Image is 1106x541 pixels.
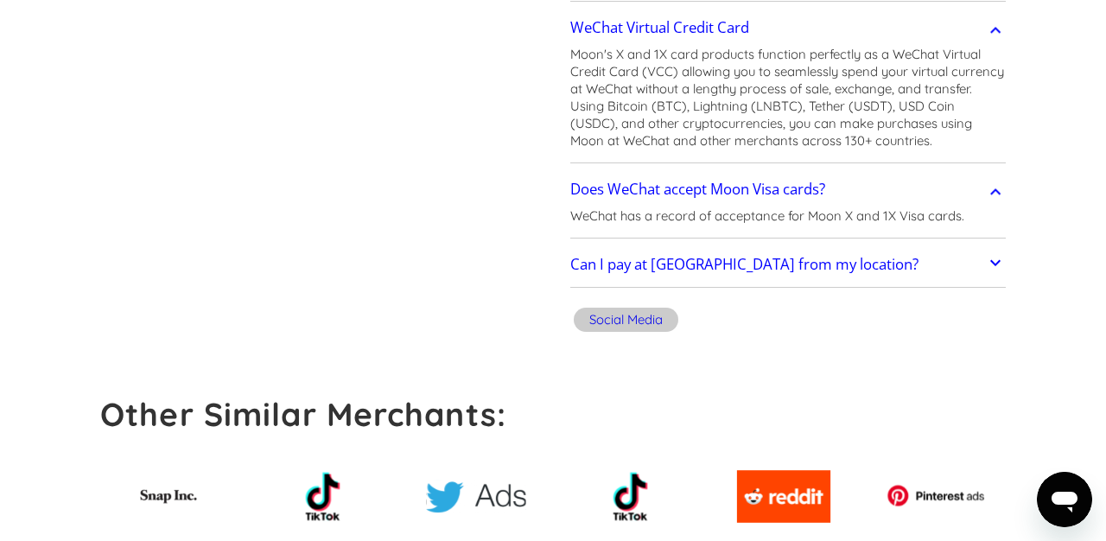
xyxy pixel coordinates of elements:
h2: WeChat Virtual Credit Card [570,19,749,36]
p: Moon's X and 1X card products function perfectly as a WeChat Virtual Credit Card (VCC) allowing y... [570,46,1006,150]
h2: Can I pay at [GEOGRAPHIC_DATA] from my location? [570,256,918,273]
div: Social Media [589,311,663,328]
iframe: Button to launch messaging window [1037,472,1092,527]
p: WeChat has a record of acceptance for Moon X and 1X Visa cards. [570,207,964,225]
a: Can I pay at [GEOGRAPHIC_DATA] from my location? [570,247,1006,283]
h2: Does WeChat accept Moon Visa cards? [570,181,825,198]
a: WeChat Virtual Credit Card [570,10,1006,46]
a: Does WeChat accept Moon Visa cards? [570,171,1006,207]
a: Social Media [570,305,682,339]
strong: Other Similar Merchants: [100,394,506,434]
